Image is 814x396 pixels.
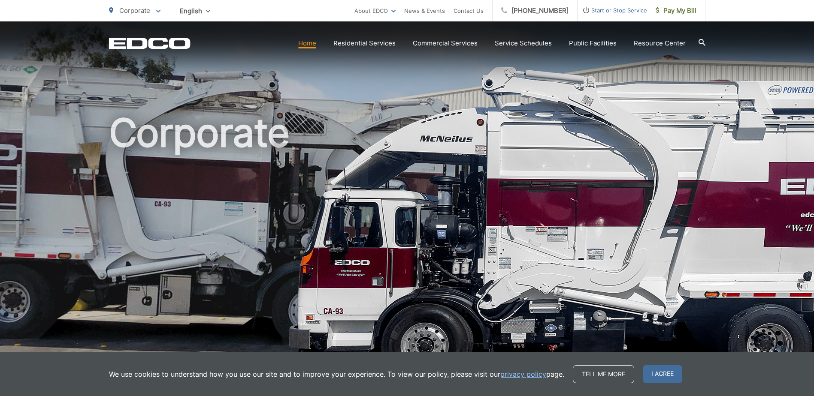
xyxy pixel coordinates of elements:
a: News & Events [404,6,445,16]
a: privacy policy [500,369,546,379]
span: I agree [643,365,682,383]
span: Corporate [119,6,150,15]
a: Residential Services [333,38,396,48]
span: English [173,3,217,18]
h1: Corporate [109,111,705,383]
a: Resource Center [634,38,686,48]
a: Commercial Services [413,38,478,48]
a: Tell me more [573,365,634,383]
a: Public Facilities [569,38,617,48]
a: EDCD logo. Return to the homepage. [109,37,191,49]
a: Service Schedules [495,38,552,48]
a: Home [298,38,316,48]
a: Contact Us [454,6,484,16]
a: About EDCO [354,6,396,16]
span: Pay My Bill [656,6,696,16]
p: We use cookies to understand how you use our site and to improve your experience. To view our pol... [109,369,564,379]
